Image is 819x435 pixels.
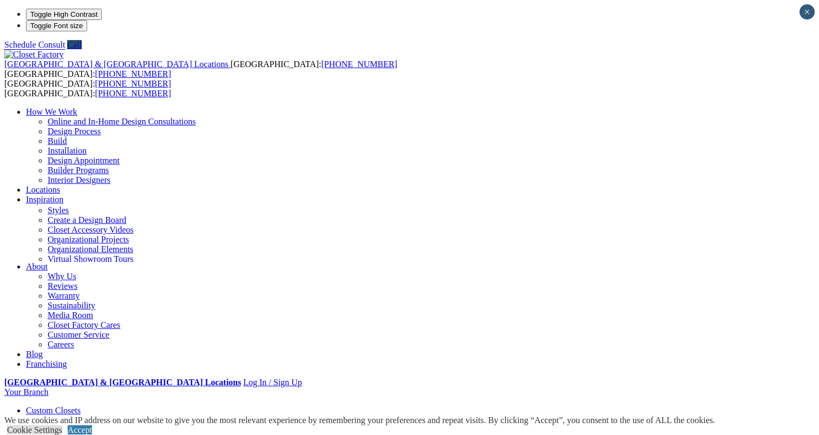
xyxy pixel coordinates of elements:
[48,235,129,244] a: Organizational Projects
[48,175,110,184] a: Interior Designers
[7,425,62,434] a: Cookie Settings
[26,262,48,271] a: About
[4,50,64,60] img: Closet Factory
[48,136,67,146] a: Build
[30,10,97,18] span: Toggle High Contrast
[67,40,82,49] a: Call
[48,301,95,310] a: Sustainability
[26,185,60,194] a: Locations
[48,330,109,339] a: Customer Service
[48,225,134,234] a: Closet Accessory Videos
[26,9,102,20] button: Toggle High Contrast
[48,206,69,215] a: Styles
[48,311,93,320] a: Media Room
[48,117,196,126] a: Online and In-Home Design Consultations
[26,20,87,31] button: Toggle Font size
[800,4,815,19] button: Close
[95,89,171,98] a: [PHONE_NUMBER]
[243,378,302,387] a: Log In / Sign Up
[48,215,126,225] a: Create a Design Board
[4,79,171,98] span: [GEOGRAPHIC_DATA]: [GEOGRAPHIC_DATA]:
[26,406,81,415] a: Custom Closets
[26,359,67,368] a: Franchising
[95,69,171,78] a: [PHONE_NUMBER]
[26,107,77,116] a: How We Work
[48,291,80,300] a: Warranty
[48,146,87,155] a: Installation
[48,340,74,349] a: Careers
[48,127,101,136] a: Design Process
[95,79,171,88] a: [PHONE_NUMBER]
[4,378,241,387] a: [GEOGRAPHIC_DATA] & [GEOGRAPHIC_DATA] Locations
[4,40,65,49] a: Schedule Consult
[48,254,134,263] a: Virtual Showroom Tours
[4,60,231,69] a: [GEOGRAPHIC_DATA] & [GEOGRAPHIC_DATA] Locations
[48,272,76,281] a: Why Us
[26,350,43,359] a: Blog
[48,320,120,329] a: Closet Factory Cares
[68,425,92,434] a: Accept
[4,416,715,425] div: We use cookies and IP address on our website to give you the most relevant experience by remember...
[4,387,48,397] a: Your Branch
[48,245,133,254] a: Organizational Elements
[4,60,228,69] span: [GEOGRAPHIC_DATA] & [GEOGRAPHIC_DATA] Locations
[48,166,109,175] a: Builder Programs
[4,60,397,78] span: [GEOGRAPHIC_DATA]: [GEOGRAPHIC_DATA]:
[48,281,77,291] a: Reviews
[321,60,397,69] a: [PHONE_NUMBER]
[26,195,63,204] a: Inspiration
[30,22,83,30] span: Toggle Font size
[48,156,120,165] a: Design Appointment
